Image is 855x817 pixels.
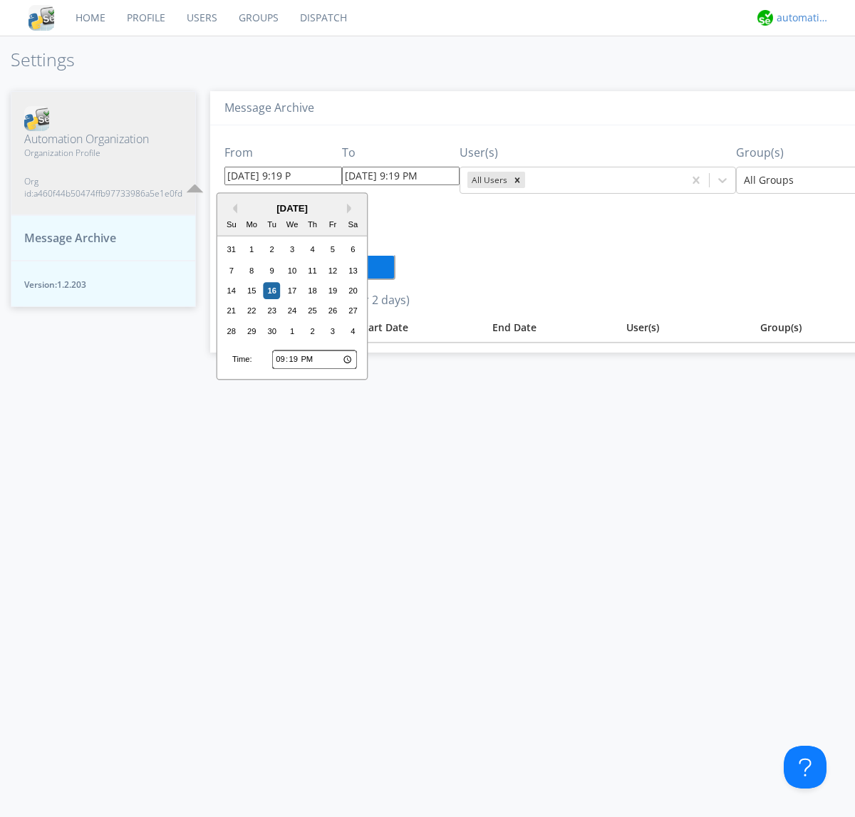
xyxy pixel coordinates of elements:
[304,323,321,340] div: Choose Thursday, October 2nd, 2025
[467,172,509,188] div: All Users
[223,241,240,259] div: Choose Sunday, August 31st, 2025
[345,241,362,259] div: Choose Saturday, September 6th, 2025
[223,262,240,279] div: Choose Sunday, September 7th, 2025
[485,313,619,342] th: Toggle SortBy
[757,10,773,26] img: d2d01cd9b4174d08988066c6d424eccd
[324,241,341,259] div: Choose Friday, September 5th, 2025
[345,282,362,299] div: Choose Saturday, September 20th, 2025
[24,279,182,291] span: Version: 1.2.203
[324,323,341,340] div: Choose Friday, October 3rd, 2025
[284,303,301,320] div: Choose Wednesday, September 24th, 2025
[284,217,301,234] div: We
[345,262,362,279] div: Choose Saturday, September 13th, 2025
[243,303,260,320] div: Choose Monday, September 22nd, 2025
[342,147,460,160] h3: To
[243,262,260,279] div: Choose Monday, September 8th, 2025
[264,262,281,279] div: Choose Tuesday, September 9th, 2025
[224,147,342,160] h3: From
[28,5,54,31] img: cddb5a64eb264b2086981ab96f4c1ba7
[264,241,281,259] div: Choose Tuesday, September 2nd, 2025
[345,323,362,340] div: Choose Saturday, October 4th, 2025
[304,262,321,279] div: Choose Thursday, September 11th, 2025
[24,131,182,147] span: Automation Organization
[284,262,301,279] div: Choose Wednesday, September 10th, 2025
[243,241,260,259] div: Choose Monday, September 1st, 2025
[243,217,260,234] div: Mo
[509,172,525,188] div: Remove All Users
[11,261,196,307] button: Version:1.2.203
[304,282,321,299] div: Choose Thursday, September 18th, 2025
[264,282,281,299] div: Choose Tuesday, September 16th, 2025
[11,215,196,261] button: Message Archive
[619,313,753,342] th: User(s)
[324,282,341,299] div: Choose Friday, September 19th, 2025
[347,204,357,214] button: Next Month
[460,147,736,160] h3: User(s)
[24,230,116,246] span: Message Archive
[264,217,281,234] div: Tu
[223,303,240,320] div: Choose Sunday, September 21st, 2025
[11,91,196,215] button: Automation OrganizationOrganization ProfileOrg id:a460f44b50474ffb97733986a5e1e0fd
[24,147,182,159] span: Organization Profile
[243,282,260,299] div: Choose Monday, September 15th, 2025
[304,241,321,259] div: Choose Thursday, September 4th, 2025
[222,240,363,341] div: month 2025-09
[272,350,357,369] input: Time
[304,303,321,320] div: Choose Thursday, September 25th, 2025
[304,217,321,234] div: Th
[223,323,240,340] div: Choose Sunday, September 28th, 2025
[223,282,240,299] div: Choose Sunday, September 14th, 2025
[264,303,281,320] div: Choose Tuesday, September 23rd, 2025
[324,303,341,320] div: Choose Friday, September 26th, 2025
[243,323,260,340] div: Choose Monday, September 29th, 2025
[223,217,240,234] div: Su
[284,323,301,340] div: Choose Wednesday, October 1st, 2025
[345,217,362,234] div: Sa
[324,217,341,234] div: Fr
[777,11,830,25] div: automation+atlas
[324,262,341,279] div: Choose Friday, September 12th, 2025
[24,175,182,199] span: Org id: a460f44b50474ffb97733986a5e1e0fd
[345,303,362,320] div: Choose Saturday, September 27th, 2025
[264,323,281,340] div: Choose Tuesday, September 30th, 2025
[784,746,826,789] iframe: Toggle Customer Support
[351,313,485,342] th: Toggle SortBy
[24,106,49,131] img: cddb5a64eb264b2086981ab96f4c1ba7
[217,202,367,215] div: [DATE]
[227,204,237,214] button: Previous Month
[284,282,301,299] div: Choose Wednesday, September 17th, 2025
[284,241,301,259] div: Choose Wednesday, September 3rd, 2025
